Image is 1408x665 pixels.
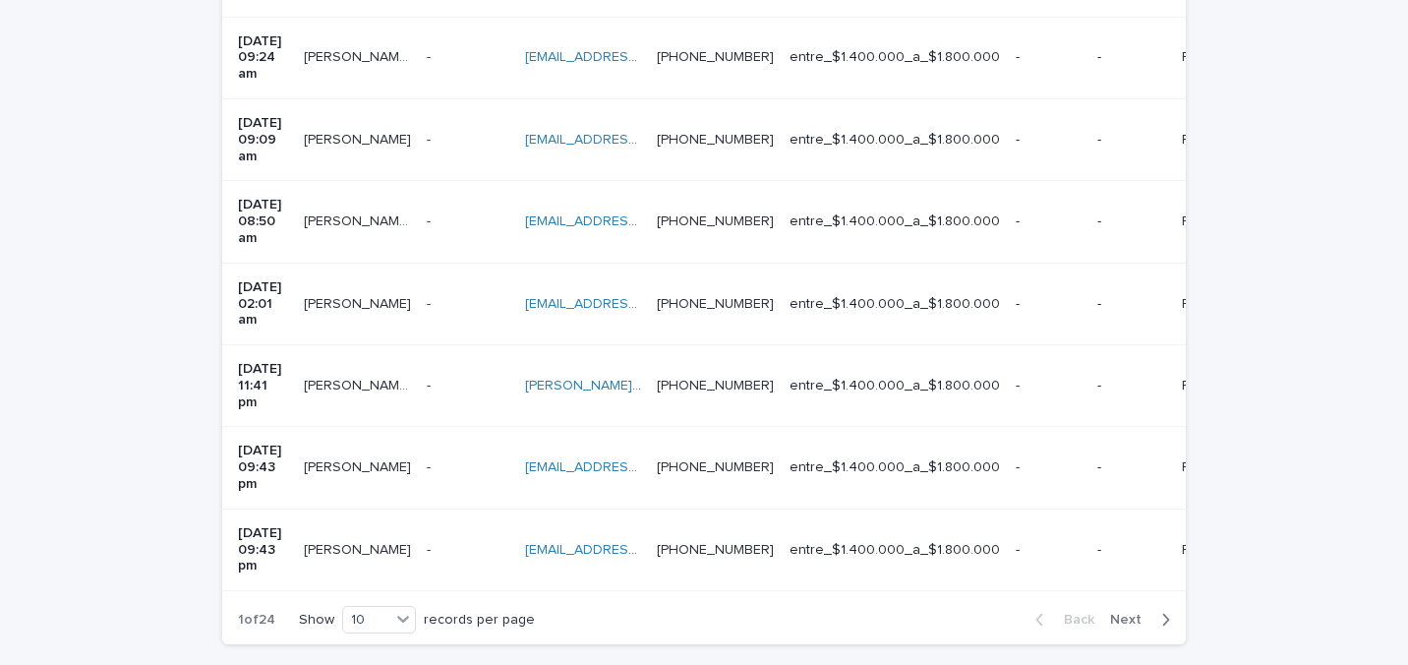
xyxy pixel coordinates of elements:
a: [PHONE_NUMBER] [657,133,774,147]
p: - [427,455,435,476]
p: - [1016,459,1081,476]
p: Facebook [1182,210,1249,230]
p: Marco Rodriguez [304,292,415,313]
p: Facebook [1182,538,1249,559]
p: - [1097,378,1166,394]
p: entre_$1.400.000_a_$1.800.000 [790,296,1000,313]
p: [DATE] 09:43 pm [238,443,288,492]
a: [EMAIL_ADDRESS][DOMAIN_NAME] [525,543,747,557]
span: Back [1052,613,1094,627]
p: - [427,45,435,66]
p: - [1016,213,1081,230]
p: - [1097,542,1166,559]
p: records per page [424,612,535,629]
p: entre_$1.400.000_a_$1.800.000 [790,378,1000,394]
button: Next [1102,611,1186,629]
p: [DATE] 09:24 am [238,33,288,83]
p: [DATE] 08:50 am [238,197,288,246]
p: Facebook [1182,374,1249,394]
a: [PHONE_NUMBER] [657,379,774,393]
a: [PHONE_NUMBER] [657,460,774,474]
p: Facebook [1182,45,1249,66]
p: - [427,292,435,313]
a: [PHONE_NUMBER] [657,214,774,228]
p: - [427,128,435,149]
p: Mauricio Mauricio [304,538,415,559]
p: Facebook [1182,292,1249,313]
p: - [427,210,435,230]
p: Claudia Andrea Lopez Farias [304,210,415,230]
p: - [1016,542,1081,559]
p: - [1016,132,1081,149]
p: [DATE] 11:41 pm [238,361,288,410]
p: [DATE] 02:01 am [238,279,288,329]
p: entre_$1.400.000_a_$1.800.000 [790,542,1000,559]
p: - [1097,296,1166,313]
p: - [1097,459,1166,476]
p: [DATE] 09:09 am [238,115,288,164]
p: [DATE] 09:43 pm [238,525,288,574]
p: - [1016,378,1081,394]
button: Back [1020,611,1102,629]
p: entre_$1.400.000_a_$1.800.000 [790,213,1000,230]
p: entre_$1.400.000_a_$1.800.000 [790,132,1000,149]
a: [PHONE_NUMBER] [657,543,774,557]
p: entre_$1.400.000_a_$1.800.000 [790,49,1000,66]
p: - [427,374,435,394]
p: [PERSON_NAME] españa [304,374,415,394]
p: Facebook [1182,455,1249,476]
p: Facebook [1182,128,1249,149]
p: Maria Daniela Cepeda Briceño [304,45,415,66]
a: [EMAIL_ADDRESS][DOMAIN_NAME] [525,214,747,228]
a: [PHONE_NUMBER] [657,297,774,311]
p: Show [299,612,334,629]
p: Diego Alejandro Rodriguez [304,455,415,476]
a: [EMAIL_ADDRESS][DOMAIN_NAME] [525,460,747,474]
p: - [1097,132,1166,149]
a: [EMAIL_ADDRESS][DOMAIN_NAME] [525,50,747,64]
p: entre_$1.400.000_a_$1.800.000 [790,459,1000,476]
a: [PHONE_NUMBER] [657,50,774,64]
p: 1 of 24 [222,596,291,644]
p: Isabel Margarita Bertin [304,128,415,149]
a: [EMAIL_ADDRESS][DOMAIN_NAME] [525,133,747,147]
p: - [1016,296,1081,313]
span: Next [1110,613,1153,627]
p: - [1097,49,1166,66]
a: [PERSON_NAME][EMAIL_ADDRESS][DOMAIN_NAME] [525,379,854,393]
a: [EMAIL_ADDRESS][DOMAIN_NAME] [525,297,747,311]
p: - [427,538,435,559]
div: 10 [343,610,390,631]
p: - [1097,213,1166,230]
p: - [1016,49,1081,66]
